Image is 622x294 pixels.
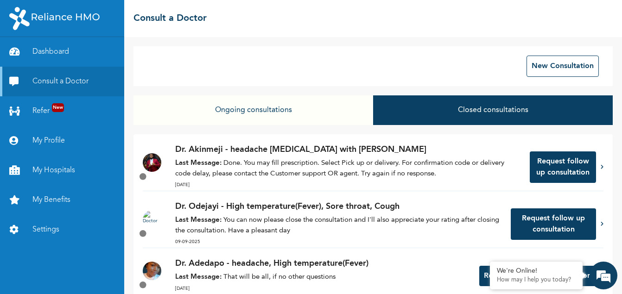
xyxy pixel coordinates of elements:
[175,272,470,283] p: That will be all, if no other questions
[175,285,470,292] p: [DATE]
[5,213,177,246] textarea: Type your message and hit 'Enter'
[175,160,222,167] strong: Last Message:
[530,151,596,183] button: Request follow up consultation
[175,274,222,281] strong: Last Message:
[143,262,161,280] img: Doctor
[175,158,520,179] p: Done. You may fill prescription. Select Pick up or delivery. For confirmation code or delivery co...
[497,276,576,284] p: How may I help you today?
[143,210,161,229] img: Doctor
[373,95,613,125] button: Closed consultations
[175,238,501,245] p: 09-09-2025
[52,103,64,112] span: New
[91,246,177,275] div: FAQs
[479,266,596,286] button: Request follow up consultation
[175,217,222,224] strong: Last Message:
[17,46,38,69] img: d_794563401_company_1708531726252_794563401
[527,56,599,77] button: New Consultation
[133,95,373,125] button: Ongoing consultations
[511,208,596,240] button: Request follow up consultation
[175,215,501,236] p: You can now please close the consultation and I'll also appreciate your rating after closing the ...
[133,12,207,25] h2: Consult a Doctor
[175,257,470,270] p: Dr. Adedapo - headache, High temperature(Fever)
[175,200,501,213] p: Dr. Odejayi - High temperature(Fever), Sore throat, Cough
[175,181,520,188] p: [DATE]
[48,52,156,64] div: Chat with us now
[54,97,128,190] span: We're online!
[497,267,576,275] div: We're Online!
[9,7,100,30] img: RelianceHMO's Logo
[5,262,91,269] span: Conversation
[152,5,174,27] div: Minimize live chat window
[143,153,161,172] img: Doctor
[175,144,520,156] p: Dr. Akinmeji - headache [MEDICAL_DATA] with [PERSON_NAME]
